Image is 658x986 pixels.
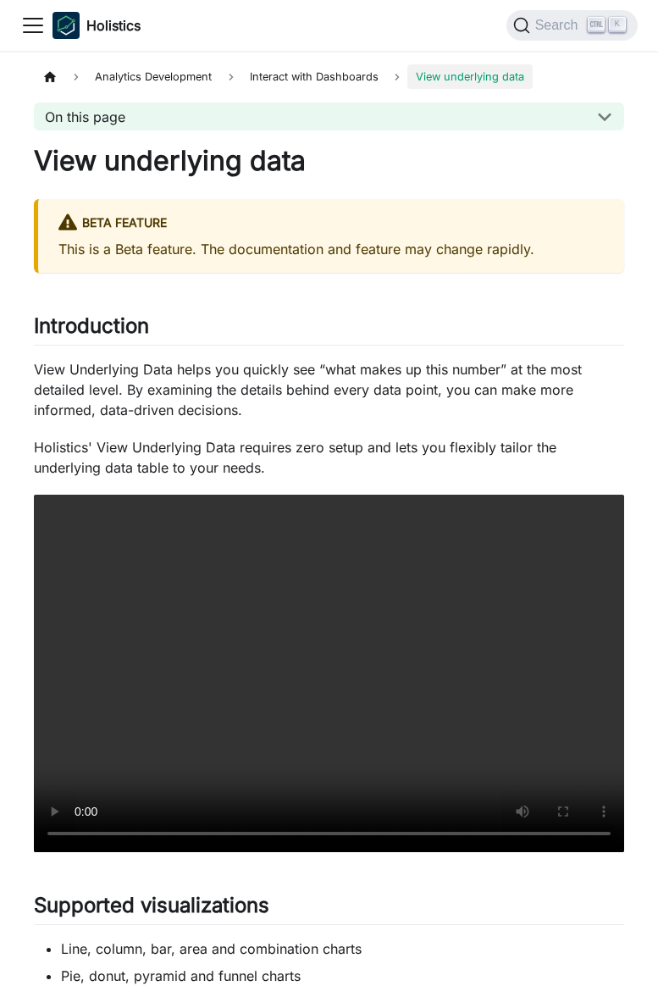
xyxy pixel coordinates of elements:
[407,64,533,89] span: View underlying data
[53,12,80,39] img: Holistics
[86,64,220,89] span: Analytics Development
[53,12,141,39] a: HolisticsHolistics
[34,893,624,925] h2: Supported visualizations
[34,144,624,178] h1: View underlying data
[86,15,141,36] b: Holistics
[506,10,638,41] button: Search (Ctrl+K)
[34,495,624,852] video: Your browser does not support embedding video, but you can .
[34,64,66,89] a: Home page
[34,102,624,130] button: On this page
[34,64,624,89] nav: Breadcrumbs
[58,239,604,259] p: This is a Beta feature. The documentation and feature may change rapidly.
[20,13,46,38] button: Toggle navigation bar
[34,313,624,346] h2: Introduction
[241,64,387,89] span: Interact with Dashboards
[530,18,589,33] span: Search
[61,939,624,959] li: Line, column, bar, area and combination charts
[34,359,624,420] p: View Underlying Data helps you quickly see “what makes up this number” at the most detailed level...
[58,213,604,235] div: BETA FEATURE
[61,966,624,986] li: Pie, donut, pyramid and funnel charts
[34,437,624,478] p: Holistics' View Underlying Data requires zero setup and lets you flexibly tailor the underlying d...
[609,17,626,32] kbd: K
